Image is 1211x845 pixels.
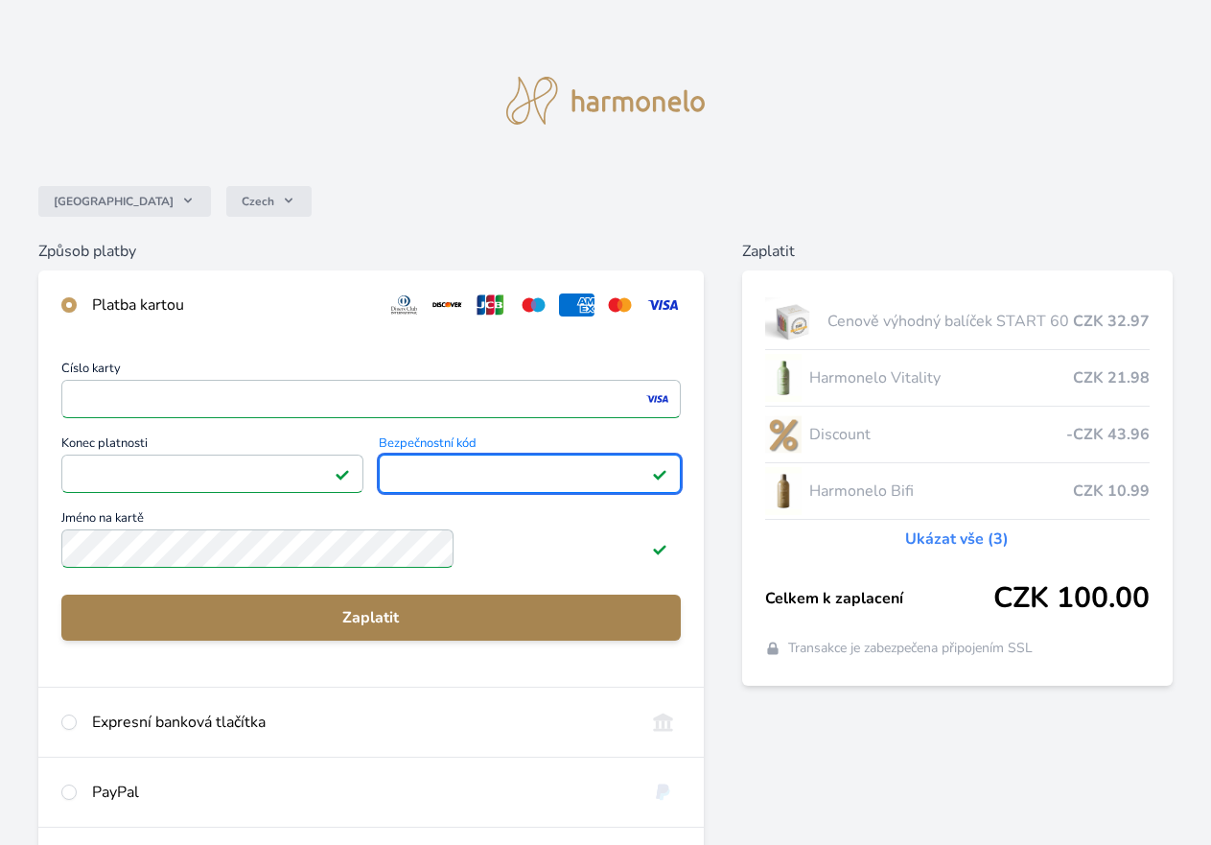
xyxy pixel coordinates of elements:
span: Czech [242,194,274,209]
img: visa [644,390,670,408]
span: Jméno na kartě [61,512,681,529]
iframe: Iframe pro datum vypršení platnosti [70,460,355,487]
span: Celkem k zaplacení [765,587,993,610]
span: Discount [809,423,1066,446]
img: amex.svg [559,293,594,317]
img: mc.svg [602,293,638,317]
h6: Způsob platby [38,240,704,263]
span: Konec platnosti [61,437,363,455]
span: CZK 21.98 [1073,366,1150,389]
div: PayPal [92,781,630,804]
img: discount-lo.png [765,411,802,458]
img: visa.svg [645,293,681,317]
span: Harmonelo Vitality [809,366,1073,389]
img: onlineBanking_CZ.svg [645,711,681,734]
img: start.jpg [765,297,820,345]
button: Zaplatit [61,595,681,641]
span: Zaplatit [77,606,665,629]
img: Platné pole [652,466,667,481]
span: Transakce je zabezpečena připojením SSL [788,639,1033,658]
img: Platné pole [335,466,350,481]
input: Jméno na kartěPlatné pole [61,529,454,568]
img: discover.svg [430,293,465,317]
iframe: Iframe pro bezpečnostní kód [387,460,672,487]
span: Cenově výhodný balíček START 60 [827,310,1073,333]
img: maestro.svg [516,293,551,317]
img: paypal.svg [645,781,681,804]
span: Harmonelo Bifi [809,480,1073,503]
img: CLEAN_BIFI_se_stinem_x-lo.jpg [765,467,802,515]
span: [GEOGRAPHIC_DATA] [54,194,174,209]
img: jcb.svg [473,293,508,317]
div: Platba kartou [92,293,371,317]
a: Ukázat vše (3) [905,528,1009,551]
img: logo.svg [506,77,706,125]
span: CZK 32.97 [1073,310,1150,333]
button: [GEOGRAPHIC_DATA] [38,186,211,217]
h6: Zaplatit [742,240,1173,263]
img: Platné pole [652,541,667,556]
div: Expresní banková tlačítka [92,711,630,734]
span: CZK 100.00 [993,581,1150,616]
span: -CZK 43.96 [1066,423,1150,446]
span: CZK 10.99 [1073,480,1150,503]
span: Číslo karty [61,363,681,380]
button: Czech [226,186,312,217]
iframe: Iframe pro číslo karty [70,386,672,412]
img: CLEAN_VITALITY_se_stinem_x-lo.jpg [765,354,802,402]
img: diners.svg [386,293,422,317]
span: Bezpečnostní kód [379,437,681,455]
